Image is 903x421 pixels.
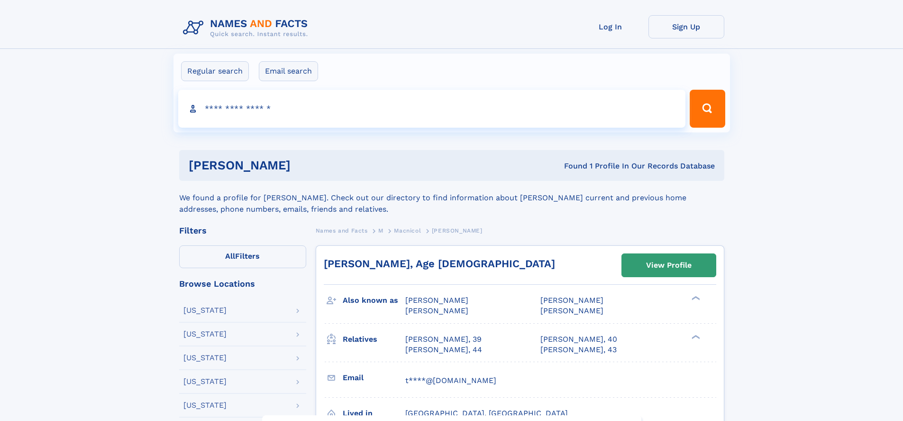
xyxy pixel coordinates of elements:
[405,306,468,315] span: [PERSON_NAME]
[405,296,468,305] span: [PERSON_NAME]
[427,161,715,171] div: Found 1 Profile In Our Records Database
[183,402,227,409] div: [US_STATE]
[316,225,368,236] a: Names and Facts
[690,90,725,128] button: Search Button
[181,61,249,81] label: Regular search
[622,254,716,277] a: View Profile
[646,254,692,276] div: View Profile
[324,258,555,270] a: [PERSON_NAME], Age [DEMOGRAPHIC_DATA]
[394,225,421,236] a: Macnicol
[405,334,482,345] a: [PERSON_NAME], 39
[540,334,617,345] a: [PERSON_NAME], 40
[343,370,405,386] h3: Email
[405,345,482,355] a: [PERSON_NAME], 44
[259,61,318,81] label: Email search
[179,15,316,41] img: Logo Names and Facts
[573,15,648,38] a: Log In
[405,409,568,418] span: [GEOGRAPHIC_DATA], [GEOGRAPHIC_DATA]
[432,227,483,234] span: [PERSON_NAME]
[689,334,701,340] div: ❯
[540,306,603,315] span: [PERSON_NAME]
[179,181,724,215] div: We found a profile for [PERSON_NAME]. Check out our directory to find information about [PERSON_N...
[189,159,428,171] h1: [PERSON_NAME]
[648,15,724,38] a: Sign Up
[183,354,227,362] div: [US_STATE]
[179,280,306,288] div: Browse Locations
[689,295,701,301] div: ❯
[179,226,306,235] div: Filters
[178,90,686,128] input: search input
[540,296,603,305] span: [PERSON_NAME]
[378,225,383,236] a: M
[183,378,227,385] div: [US_STATE]
[183,330,227,338] div: [US_STATE]
[225,252,235,261] span: All
[183,307,227,314] div: [US_STATE]
[343,292,405,309] h3: Also known as
[540,345,617,355] a: [PERSON_NAME], 43
[343,331,405,347] h3: Relatives
[394,227,421,234] span: Macnicol
[378,227,383,234] span: M
[179,245,306,268] label: Filters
